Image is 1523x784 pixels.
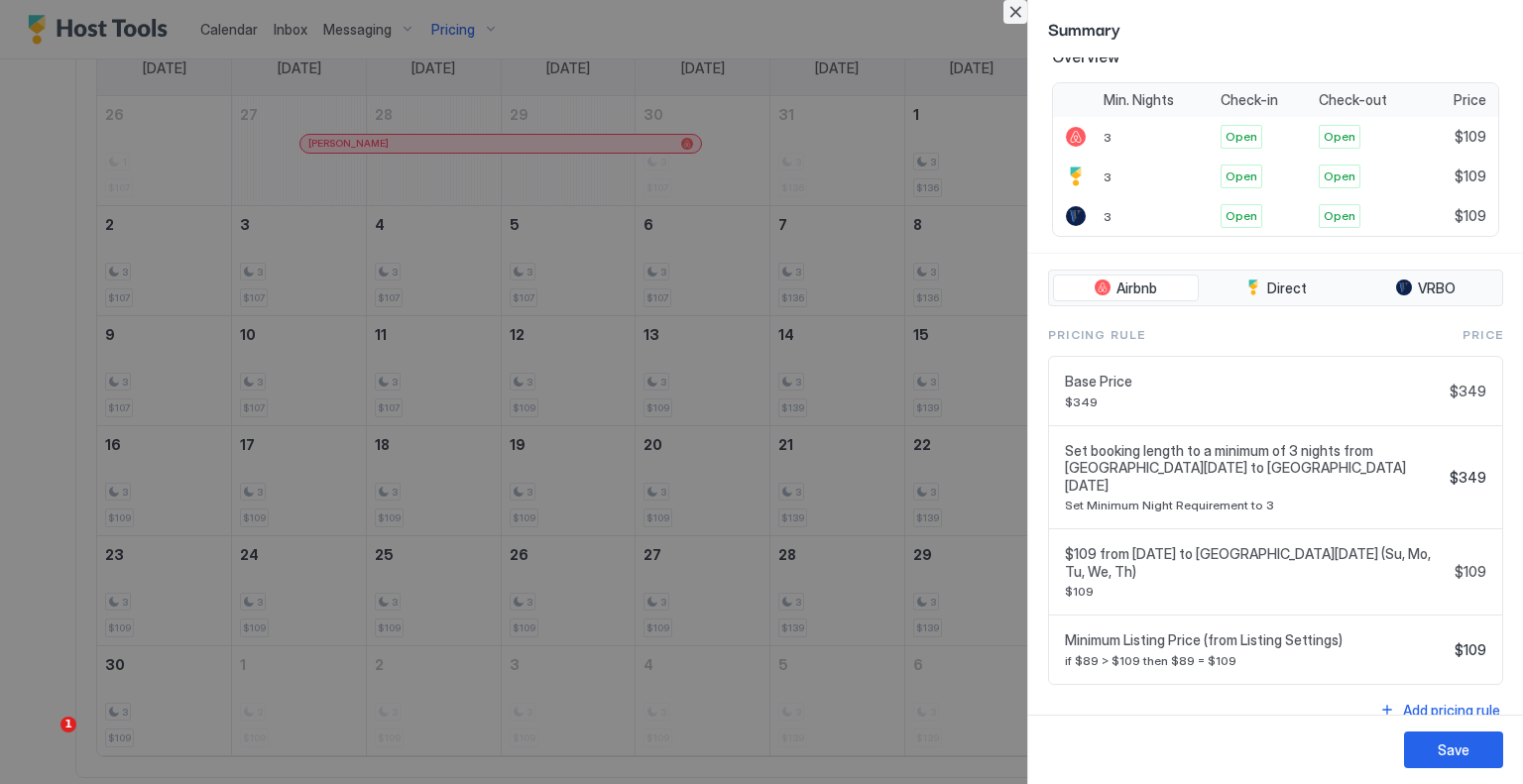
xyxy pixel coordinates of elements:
div: Save [1438,739,1469,760]
span: $109 [1455,207,1486,225]
span: $109 [1455,168,1486,185]
span: Set booking length to a minimum of 3 nights from [GEOGRAPHIC_DATA][DATE] to [GEOGRAPHIC_DATA][DATE] [1065,442,1442,495]
span: Base Price [1065,373,1442,391]
span: 3 [1104,209,1112,224]
span: Airbnb [1116,280,1157,297]
div: tab-group [1048,270,1503,307]
span: Open [1226,207,1257,225]
span: Minimum Listing Price (from Listing Settings) [1065,631,1447,649]
span: $349 [1450,469,1486,487]
iframe: Intercom live chat [20,717,67,764]
span: $109 [1455,641,1486,659]
span: Price [1454,91,1486,109]
span: Open [1324,168,1355,185]
span: $349 [1450,383,1486,400]
span: Check-in [1221,91,1278,109]
span: $109 [1455,563,1486,581]
span: Set Minimum Night Requirement to 3 [1065,498,1442,512]
span: $109 from [DATE] to [GEOGRAPHIC_DATA][DATE] (Su, Mo, Tu, We, Th) [1065,545,1447,580]
span: VRBO [1418,280,1456,297]
button: Save [1404,731,1503,768]
button: Add pricing rule [1376,697,1503,724]
span: Direct [1267,280,1307,297]
span: Open [1226,168,1257,185]
span: 3 [1104,130,1112,145]
span: Check-out [1319,91,1387,109]
span: Summary [1048,16,1503,41]
span: Open [1324,128,1355,146]
span: 3 [1104,169,1112,184]
span: $109 [1065,584,1447,599]
span: Open [1324,207,1355,225]
button: Direct [1203,275,1348,302]
span: Min. Nights [1104,91,1174,109]
span: if $89 > $109 then $89 = $109 [1065,653,1447,668]
span: $349 [1065,394,1442,409]
div: Add pricing rule [1403,700,1500,721]
span: Price [1463,326,1503,344]
button: VRBO [1352,275,1498,302]
button: Airbnb [1053,275,1199,302]
span: 1 [60,717,76,732]
span: Pricing Rule [1048,326,1145,344]
span: Open [1226,128,1257,146]
span: $109 [1455,128,1486,146]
